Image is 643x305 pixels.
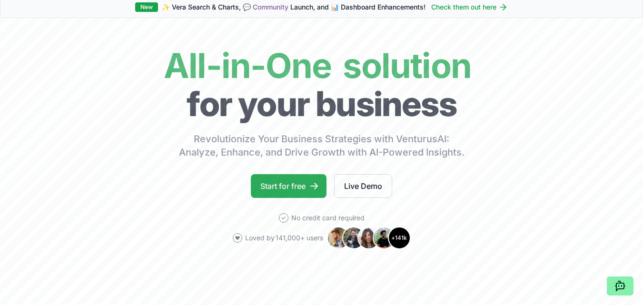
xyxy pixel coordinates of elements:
[431,2,508,12] a: Check them out here
[162,2,425,12] span: ✨ Vera Search & Charts, 💬 Launch, and 📊 Dashboard Enhancements!
[334,174,392,198] a: Live Demo
[342,226,365,249] img: Avatar 2
[327,226,350,249] img: Avatar 1
[135,2,158,12] div: New
[253,3,288,11] a: Community
[373,226,396,249] img: Avatar 4
[251,174,326,198] a: Start for free
[357,226,380,249] img: Avatar 3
